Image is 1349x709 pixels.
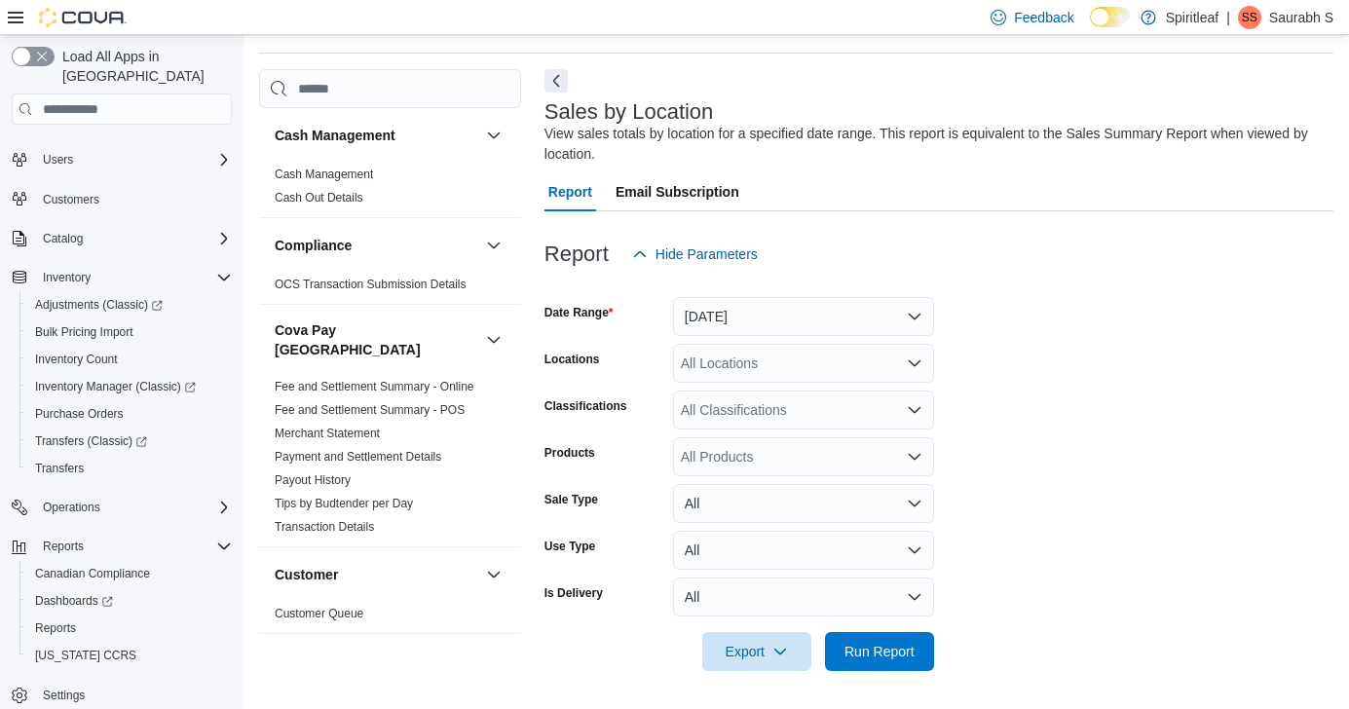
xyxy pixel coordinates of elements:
span: Feedback [1014,8,1073,27]
span: Inventory [43,270,91,285]
a: Fee and Settlement Summary - Online [275,380,474,393]
button: Customers [4,185,240,213]
button: Transfers [19,455,240,482]
button: Inventory [35,266,98,289]
button: Reports [19,615,240,642]
a: Reports [27,616,84,640]
span: Users [43,152,73,168]
label: Sale Type [544,492,598,507]
a: Cash Management [275,168,373,181]
h3: Compliance [275,236,352,255]
label: Locations [544,352,600,367]
label: Is Delivery [544,585,603,601]
span: Transfers [35,461,84,476]
span: Purchase Orders [27,402,232,426]
button: All [673,578,934,616]
button: Operations [4,494,240,521]
span: Inventory Manager (Classic) [27,375,232,398]
span: Reports [43,539,84,554]
span: Canadian Compliance [35,566,150,581]
button: Customer [482,563,506,586]
div: Compliance [259,273,521,304]
button: All [673,484,934,523]
span: Operations [35,496,232,519]
span: Inventory [35,266,232,289]
button: Next [544,69,568,93]
span: Hide Parameters [656,244,758,264]
a: [US_STATE] CCRS [27,644,144,667]
button: Hide Parameters [624,235,766,274]
button: Customer [275,565,478,584]
span: SS [1242,6,1257,29]
a: Dashboards [27,589,121,613]
a: Fee and Settlement Summary - POS [275,403,465,417]
a: Tips by Budtender per Day [275,497,413,510]
button: Export [702,632,811,671]
span: Customers [43,192,99,207]
span: Dashboards [27,589,232,613]
a: Merchant Statement [275,427,380,440]
button: Reports [4,533,240,560]
a: Adjustments (Classic) [27,293,170,317]
a: Customer Queue [275,607,363,620]
a: Purchase Orders [27,402,131,426]
span: Bulk Pricing Import [35,324,133,340]
span: Reports [35,620,76,636]
a: OCS Transaction Submission Details [275,278,467,291]
h3: Sales by Location [544,100,714,124]
p: Spiritleaf [1166,6,1218,29]
button: Open list of options [907,402,922,418]
button: Cova Pay [GEOGRAPHIC_DATA] [275,320,478,359]
button: Open list of options [907,449,922,465]
button: Cash Management [482,124,506,147]
span: Settings [43,688,85,703]
label: Classifications [544,398,627,414]
span: Transfers (Classic) [35,433,147,449]
button: Purchase Orders [19,400,240,428]
span: Adjustments (Classic) [35,297,163,313]
div: View sales totals by location for a specified date range. This report is equivalent to the Sales ... [544,124,1324,165]
button: Reports [35,535,92,558]
h3: Report [544,243,609,266]
button: Bulk Pricing Import [19,318,240,346]
button: Settings [4,681,240,709]
input: Dark Mode [1090,7,1131,27]
span: Adjustments (Classic) [27,293,232,317]
a: Settings [35,684,93,707]
span: Email Subscription [616,172,739,211]
button: Inventory Count [19,346,240,373]
a: Bulk Pricing Import [27,320,141,344]
button: Catalog [4,225,240,252]
span: Settings [35,683,232,707]
a: Inventory Count [27,348,126,371]
button: Compliance [275,236,478,255]
span: Dashboards [35,593,113,609]
img: Cova [39,8,127,27]
span: Washington CCRS [27,644,232,667]
p: Saurabh S [1269,6,1333,29]
span: Purchase Orders [35,406,124,422]
a: Payout History [275,473,351,487]
a: Transfers [27,457,92,480]
span: Transfers [27,457,232,480]
button: [DATE] [673,297,934,336]
span: Inventory Manager (Classic) [35,379,196,394]
button: Cash Management [275,126,478,145]
button: Canadian Compliance [19,560,240,587]
a: Customers [35,188,107,211]
a: Adjustments (Classic) [19,291,240,318]
span: Export [714,632,800,671]
span: Run Report [844,642,915,661]
span: Canadian Compliance [27,562,232,585]
span: Bulk Pricing Import [27,320,232,344]
button: All [673,531,934,570]
span: Report [548,172,592,211]
a: Inventory Manager (Classic) [27,375,204,398]
span: Inventory Count [35,352,118,367]
span: Load All Apps in [GEOGRAPHIC_DATA] [55,47,232,86]
button: Open list of options [907,355,922,371]
span: Reports [27,616,232,640]
a: Inventory Manager (Classic) [19,373,240,400]
span: Transfers (Classic) [27,429,232,453]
